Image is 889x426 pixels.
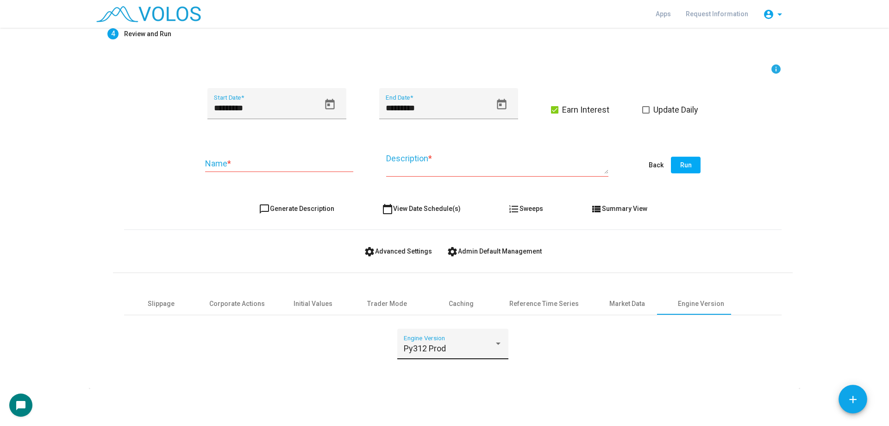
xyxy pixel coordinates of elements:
[509,299,579,309] div: Reference Time Series
[508,205,543,212] span: Sweeps
[209,299,265,309] div: Corporate Actions
[148,299,175,309] div: Slippage
[671,157,701,173] button: Run
[404,343,446,353] span: Py312 Prod
[259,203,270,215] mat-icon: chat_bubble_outline
[382,203,393,215] mat-icon: calendar_today
[591,205,647,212] span: Summary View
[591,203,602,215] mat-icon: view_list
[251,200,342,217] button: Generate Description
[847,394,859,406] mat-icon: add
[774,9,785,20] mat-icon: arrow_drop_down
[364,248,432,255] span: Advanced Settings
[439,243,549,260] button: Admin Default Management
[294,299,332,309] div: Initial Values
[367,299,407,309] div: Trader Mode
[15,400,26,411] mat-icon: chat_bubble
[609,299,645,309] div: Market Data
[449,299,474,309] div: Caching
[111,29,115,38] span: 4
[124,29,171,39] div: Review and Run
[447,248,542,255] span: Admin Default Management
[678,6,756,22] a: Request Information
[686,10,748,18] span: Request Information
[678,299,724,309] div: Engine Version
[357,243,439,260] button: Advanced Settings
[375,200,468,217] button: View Date Schedule(s)
[680,161,692,169] span: Run
[583,200,655,217] button: Summary View
[259,205,334,212] span: Generate Description
[562,104,609,115] span: Earn Interest
[770,64,782,75] mat-icon: info
[447,246,458,257] mat-icon: settings
[763,9,774,20] mat-icon: account_circle
[641,157,671,173] button: Back
[364,246,375,257] mat-icon: settings
[656,10,671,18] span: Apps
[649,161,664,169] span: Back
[648,6,678,22] a: Apps
[653,104,698,115] span: Update Daily
[839,385,867,413] button: Add icon
[319,94,340,115] button: Open calendar
[508,203,520,215] mat-icon: format_list_numbered
[491,94,512,115] button: Open calendar
[501,200,551,217] button: Sweeps
[382,205,461,212] span: View Date Schedule(s)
